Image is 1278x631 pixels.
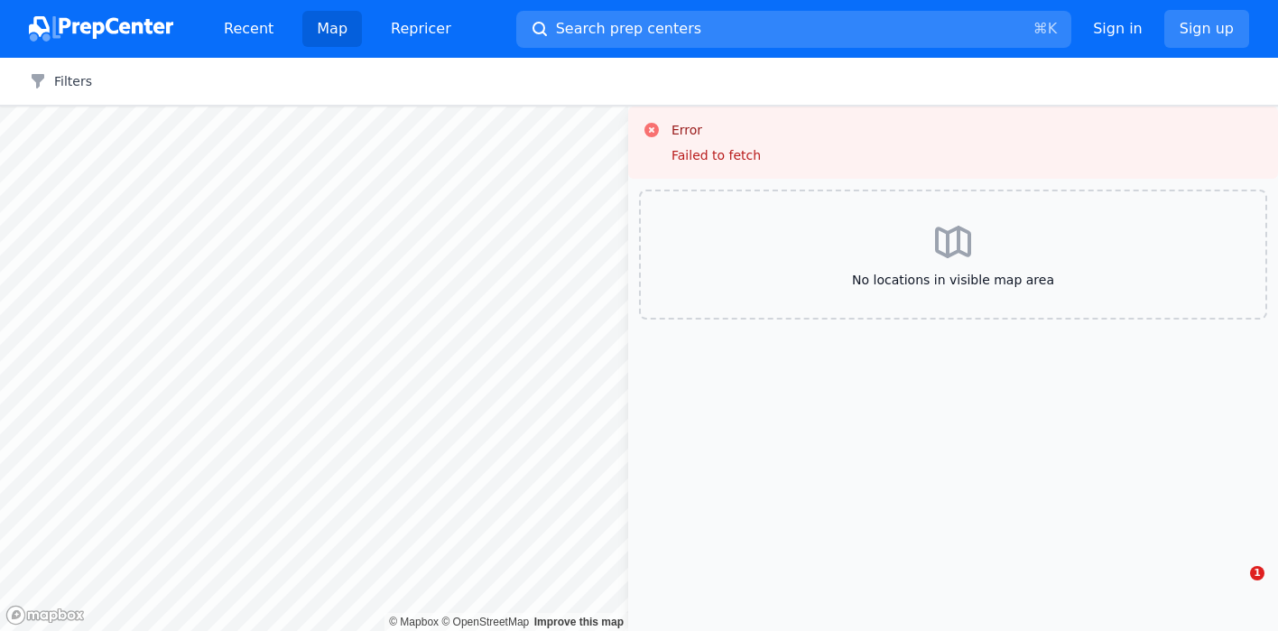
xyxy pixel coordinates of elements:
a: Map [302,11,362,47]
img: PrepCenter [29,16,173,42]
button: Search prep centers⌘K [516,11,1071,48]
a: Sign in [1093,18,1143,40]
a: Mapbox logo [5,605,85,626]
a: Mapbox [389,616,439,628]
a: Sign up [1164,10,1249,48]
iframe: Intercom live chat [1213,566,1256,609]
div: Failed to fetch [671,146,761,164]
a: Recent [209,11,288,47]
span: 1 [1250,566,1264,580]
span: No locations in visible map area [670,271,1236,289]
button: Filters [29,72,92,90]
a: OpenStreetMap [441,616,529,628]
kbd: K [1048,20,1058,37]
span: Search prep centers [556,18,701,40]
h3: Error [671,121,761,139]
kbd: ⌘ [1033,20,1048,37]
a: Repricer [376,11,466,47]
a: Map feedback [534,616,624,628]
